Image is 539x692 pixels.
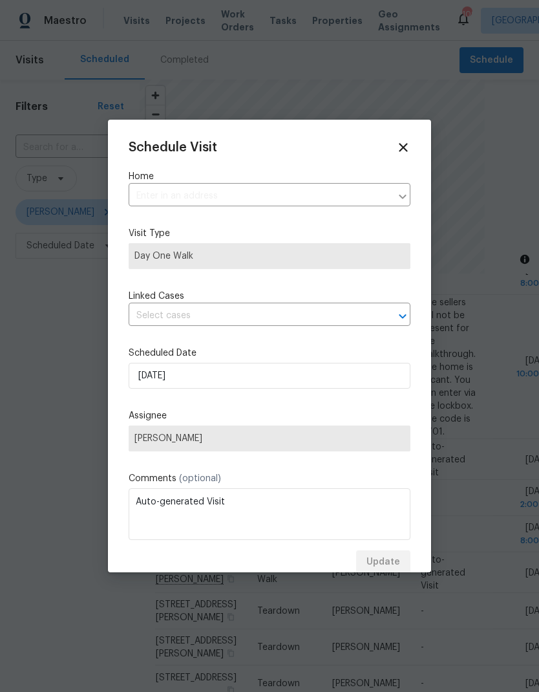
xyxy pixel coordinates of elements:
[129,347,410,360] label: Scheduled Date
[129,186,391,206] input: Enter in an address
[129,409,410,422] label: Assignee
[179,474,221,483] span: (optional)
[134,433,405,444] span: [PERSON_NAME]
[129,227,410,240] label: Visit Type
[129,472,410,485] label: Comments
[129,306,374,326] input: Select cases
[129,488,410,540] textarea: Auto-generated Visit
[134,250,405,263] span: Day One Walk
[129,170,410,183] label: Home
[129,363,410,389] input: M/D/YYYY
[394,307,412,325] button: Open
[129,290,184,303] span: Linked Cases
[396,140,410,155] span: Close
[129,141,217,154] span: Schedule Visit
